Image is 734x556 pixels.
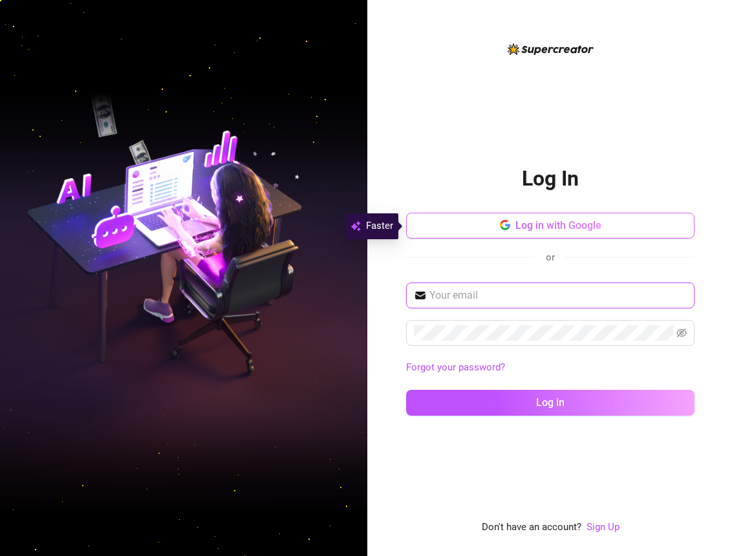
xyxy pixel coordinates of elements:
span: eye-invisible [676,328,687,338]
a: Forgot your password? [406,361,505,373]
button: Log in [406,390,695,416]
button: Log in with Google [406,213,695,239]
span: Log in [536,396,565,409]
h2: Log In [522,166,579,192]
span: or [546,251,555,263]
a: Sign Up [587,521,620,533]
img: svg%3e [351,219,361,234]
span: Log in with Google [515,219,601,231]
span: Don't have an account? [482,520,581,535]
a: Sign Up [587,520,620,535]
input: Your email [429,288,687,303]
span: Faster [366,219,393,234]
img: logo-BBDzfeDw.svg [508,43,594,55]
a: Forgot your password? [406,360,695,376]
